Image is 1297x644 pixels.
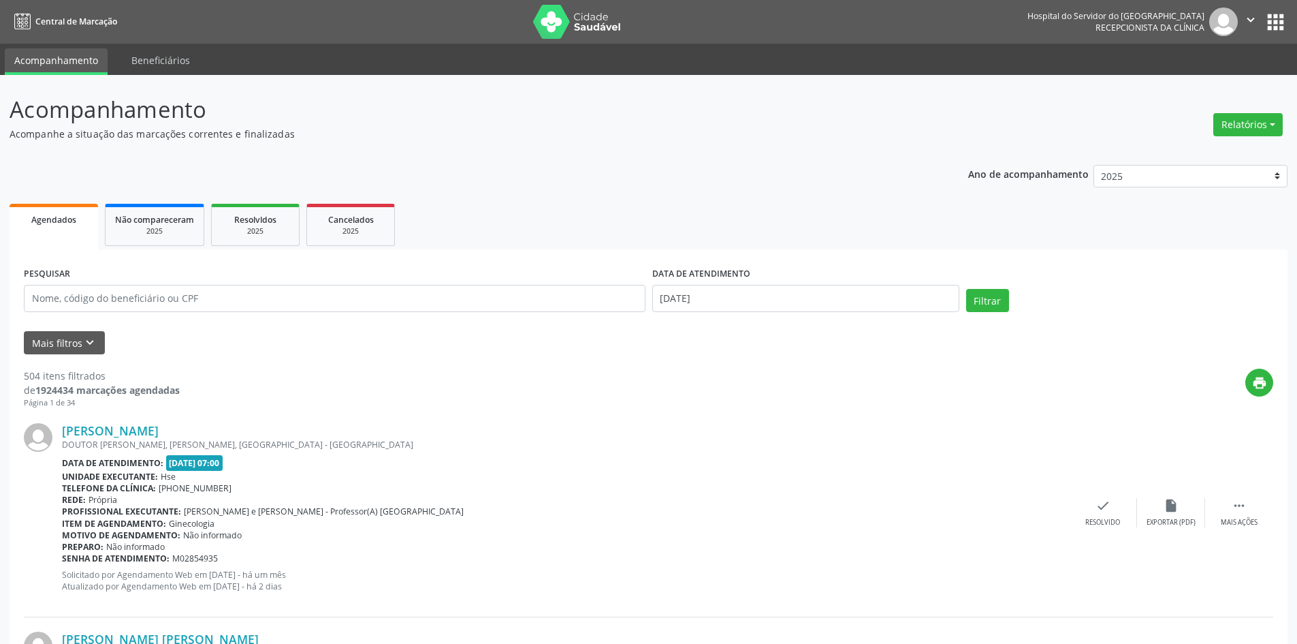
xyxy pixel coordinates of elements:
img: img [1209,7,1238,36]
div: Mais ações [1221,518,1258,527]
b: Rede: [62,494,86,506]
span: Central de Marcação [35,16,117,27]
input: Nome, código do beneficiário ou CPF [24,285,645,312]
b: Unidade executante: [62,471,158,482]
div: de [24,383,180,397]
span: Não informado [106,541,165,553]
label: PESQUISAR [24,264,70,285]
span: Recepcionista da clínica [1095,22,1204,33]
div: 2025 [317,226,385,236]
b: Profissional executante: [62,506,181,517]
div: Resolvido [1085,518,1120,527]
i:  [1232,498,1247,513]
span: Não informado [183,530,242,541]
i: check [1095,498,1110,513]
label: DATA DE ATENDIMENTO [652,264,750,285]
b: Data de atendimento: [62,457,163,469]
img: img [24,423,52,452]
div: DOUTOR [PERSON_NAME], [PERSON_NAME], [GEOGRAPHIC_DATA] - [GEOGRAPHIC_DATA] [62,439,1069,450]
div: Hospital do Servidor do [GEOGRAPHIC_DATA] [1027,10,1204,22]
span: [PERSON_NAME] e [PERSON_NAME] - Professor(A) [GEOGRAPHIC_DATA] [184,506,464,517]
i: print [1252,375,1267,390]
span: Hse [161,471,176,482]
strong: 1924434 marcações agendadas [35,384,180,397]
button: Mais filtroskeyboard_arrow_down [24,331,105,355]
b: Item de agendamento: [62,518,166,530]
i: keyboard_arrow_down [82,335,97,350]
a: Central de Marcação [10,10,117,33]
b: Senha de atendimento: [62,553,170,564]
b: Motivo de agendamento: [62,530,180,541]
button: print [1245,369,1273,397]
div: Página 1 de 34 [24,397,180,409]
span: [PHONE_NUMBER] [159,482,231,494]
button: Filtrar [966,289,1009,312]
i:  [1243,12,1258,27]
span: Ginecologia [169,518,214,530]
span: Não compareceram [115,214,194,226]
input: Selecione um intervalo [652,285,959,312]
a: [PERSON_NAME] [62,423,159,438]
span: Agendados [31,214,76,226]
div: Exportar (PDF) [1147,518,1196,527]
span: Cancelados [328,214,374,226]
button: apps [1264,10,1287,34]
span: Própria [89,494,117,506]
p: Ano de acompanhamento [968,165,1089,182]
div: 504 itens filtrados [24,369,180,383]
span: M02854935 [172,553,218,564]
i: insert_drive_file [1164,498,1179,513]
div: 2025 [115,226,194,236]
a: Beneficiários [122,48,199,72]
div: 2025 [221,226,289,236]
a: Acompanhamento [5,48,108,75]
button:  [1238,7,1264,36]
p: Solicitado por Agendamento Web em [DATE] - há um mês Atualizado por Agendamento Web em [DATE] - h... [62,569,1069,592]
button: Relatórios [1213,113,1283,136]
p: Acompanhamento [10,93,904,127]
b: Telefone da clínica: [62,482,156,494]
span: [DATE] 07:00 [166,455,223,471]
span: Resolvidos [234,214,276,226]
p: Acompanhe a situação das marcações correntes e finalizadas [10,127,904,141]
b: Preparo: [62,541,103,553]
